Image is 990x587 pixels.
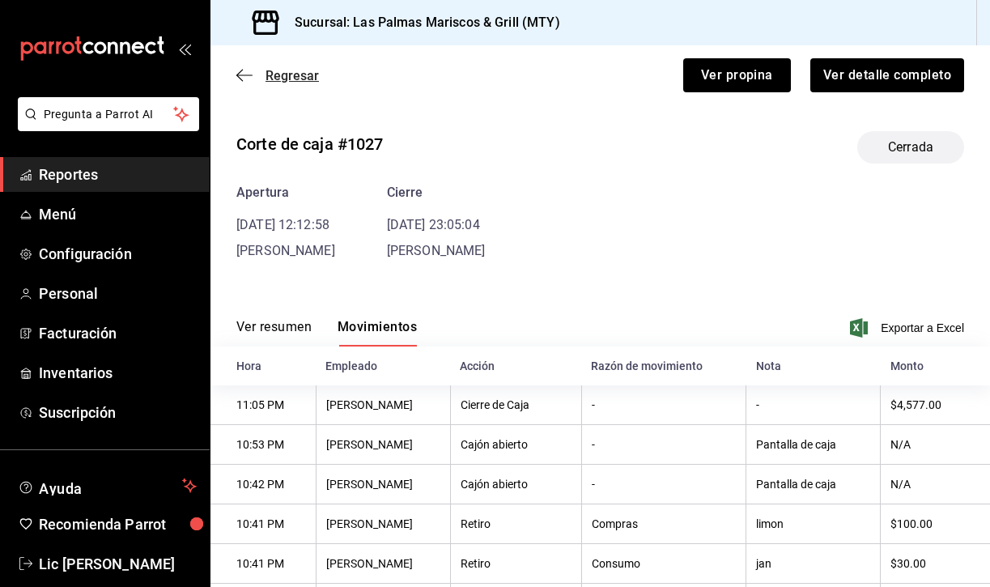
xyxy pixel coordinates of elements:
[210,504,316,544] th: 10:41 PM
[581,504,746,544] th: Compras
[881,425,990,465] th: N/A
[746,347,881,385] th: Nota
[316,385,450,425] th: [PERSON_NAME]
[266,68,319,83] span: Regresar
[746,385,881,425] th: -
[282,13,560,32] h3: Sucursal: Las Palmas Mariscos & Grill (MTY)
[810,58,964,92] button: Ver detalle completo
[39,203,197,225] span: Menú
[44,106,174,123] span: Pregunta a Parrot AI
[450,544,581,584] th: Retiro
[210,465,316,504] th: 10:42 PM
[581,385,746,425] th: -
[236,217,329,232] time: [DATE] 12:12:58
[881,347,990,385] th: Monto
[316,504,450,544] th: [PERSON_NAME]
[210,544,316,584] th: 10:41 PM
[450,347,581,385] th: Acción
[39,164,197,185] span: Reportes
[881,465,990,504] th: N/A
[387,217,480,232] time: [DATE] 23:05:04
[853,318,964,338] button: Exportar a Excel
[39,553,197,575] span: Lic [PERSON_NAME]
[236,243,335,258] span: [PERSON_NAME]
[316,425,450,465] th: [PERSON_NAME]
[387,243,486,258] span: [PERSON_NAME]
[450,385,581,425] th: Cierre de Caja
[450,425,581,465] th: Cajón abierto
[11,117,199,134] a: Pregunta a Parrot AI
[881,544,990,584] th: $30.00
[338,319,417,347] button: Movimientos
[387,183,486,202] div: Cierre
[316,465,450,504] th: [PERSON_NAME]
[39,476,176,496] span: Ayuda
[746,544,881,584] th: jan
[236,319,312,347] button: Ver resumen
[881,504,990,544] th: $100.00
[581,347,746,385] th: Razón de movimiento
[236,183,335,202] div: Apertura
[316,347,450,385] th: Empleado
[746,465,881,504] th: Pantalla de caja
[236,319,417,347] div: navigation tabs
[316,544,450,584] th: [PERSON_NAME]
[450,504,581,544] th: Retiro
[236,132,384,156] div: Corte de caja #1027
[581,544,746,584] th: Consumo
[881,385,990,425] th: $4,577.00
[18,97,199,131] button: Pregunta a Parrot AI
[746,425,881,465] th: Pantalla de caja
[39,513,197,535] span: Recomienda Parrot
[581,425,746,465] th: -
[39,362,197,384] span: Inventarios
[746,504,881,544] th: limon
[39,322,197,344] span: Facturación
[210,425,316,465] th: 10:53 PM
[210,385,316,425] th: 11:05 PM
[39,402,197,423] span: Suscripción
[210,347,316,385] th: Hora
[236,68,319,83] button: Regresar
[450,465,581,504] th: Cajón abierto
[581,465,746,504] th: -
[878,138,943,157] span: Cerrada
[39,243,197,265] span: Configuración
[683,58,791,92] button: Ver propina
[39,283,197,304] span: Personal
[178,42,191,55] button: open_drawer_menu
